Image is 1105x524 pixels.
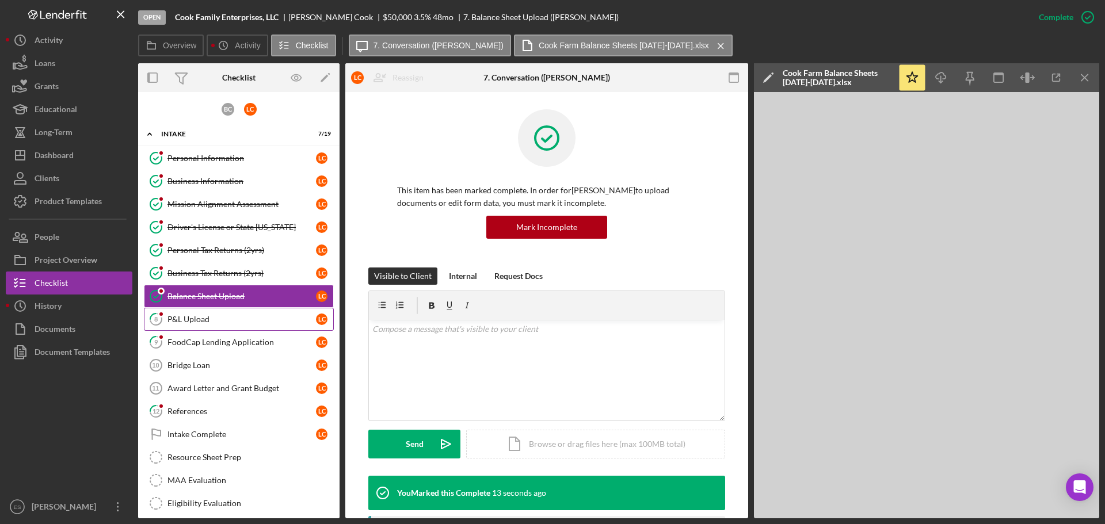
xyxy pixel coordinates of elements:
[310,131,331,137] div: 7 / 19
[393,66,424,89] div: Reassign
[6,495,132,518] button: ES[PERSON_NAME]
[1039,6,1073,29] div: Complete
[163,41,196,50] label: Overview
[414,13,431,22] div: 3.5 %
[144,331,334,354] a: 9FoodCap Lending ApplicationLC
[222,103,234,116] div: B C
[144,262,334,285] a: Business Tax Returns (2yrs)LC
[207,35,268,56] button: Activity
[345,66,435,89] button: LCReassign
[144,170,334,193] a: Business InformationLC
[144,446,334,469] a: Resource Sheet Prep
[1066,473,1093,501] div: Open Intercom Messenger
[316,198,327,210] div: L C
[167,223,316,232] div: Driver's License or State [US_STATE]
[374,41,504,50] label: 7. Conversation ([PERSON_NAME])
[153,407,159,415] tspan: 12
[397,488,490,498] div: You Marked this Complete
[449,267,477,285] div: Internal
[494,267,543,285] div: Request Docs
[483,73,610,82] div: 7. Conversation ([PERSON_NAME])
[316,383,327,394] div: L C
[489,267,548,285] button: Request Docs
[144,492,334,515] a: Eligibility Evaluation
[167,315,316,324] div: P&L Upload
[167,384,316,393] div: Award Letter and Grant Budget
[144,469,334,492] a: MAA Evaluation
[486,216,607,239] button: Mark Incomplete
[368,267,437,285] button: Visible to Client
[144,147,334,170] a: Personal InformationLC
[433,13,454,22] div: 48 mo
[539,41,709,50] label: Cook Farm Balance Sheets [DATE]-[DATE].xlsx
[754,92,1099,518] iframe: Document Preview
[296,41,329,50] label: Checklist
[406,430,424,458] div: Send
[235,41,260,50] label: Activity
[316,336,327,348] div: L C
[152,385,159,392] tspan: 11
[152,362,159,369] tspan: 10
[144,239,334,262] a: Personal Tax Returns (2yrs)LC
[167,246,316,255] div: Personal Tax Returns (2yrs)
[244,103,257,116] div: L C
[271,35,336,56] button: Checklist
[349,35,511,56] button: 7. Conversation ([PERSON_NAME])
[144,308,334,331] a: 8P&L UploadLC
[316,406,327,417] div: L C
[167,177,316,186] div: Business Information
[175,13,279,22] b: Cook Family Enterprises, LLC
[516,216,577,239] div: Mark Incomplete
[316,152,327,164] div: L C
[783,68,892,87] div: Cook Farm Balance Sheets [DATE]-[DATE].xlsx
[316,359,327,371] div: L C
[316,244,327,256] div: L C
[29,495,104,521] div: [PERSON_NAME]
[144,285,334,308] a: Balance Sheet UploadLC
[144,216,334,239] a: Driver's License or State [US_STATE]LC
[351,71,364,84] div: L C
[144,377,334,400] a: 11Award Letter and Grant BudgetLC
[167,338,316,347] div: FoodCap Lending Application
[383,12,412,22] span: $50,000
[288,13,383,22] div: [PERSON_NAME] Cook
[167,499,333,508] div: Eligibility Evaluation
[167,292,316,301] div: Balance Sheet Upload
[167,269,316,278] div: Business Tax Returns (2yrs)
[144,354,334,377] a: 10Bridge LoanLC
[167,154,316,163] div: Personal Information
[514,35,733,56] button: Cook Farm Balance Sheets [DATE]-[DATE].xlsx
